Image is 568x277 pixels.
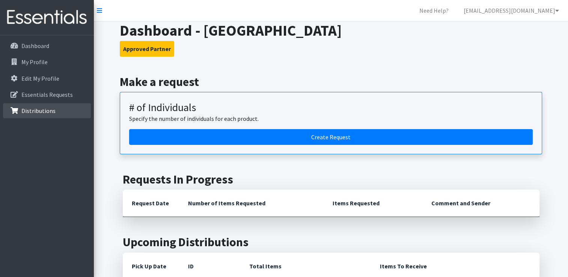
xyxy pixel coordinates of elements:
a: Distributions [3,103,91,118]
th: Items Requested [324,190,422,217]
th: Request Date [123,190,179,217]
th: Comment and Sender [422,190,539,217]
a: Create a request by number of individuals [129,129,533,145]
a: Need Help? [413,3,455,18]
th: Number of Items Requested [179,190,324,217]
p: Specify the number of individuals for each product. [129,114,533,123]
p: Dashboard [21,42,49,50]
a: Essentials Requests [3,87,91,102]
h2: Make a request [120,75,542,89]
a: Edit My Profile [3,71,91,86]
p: My Profile [21,58,48,66]
h1: Dashboard - [GEOGRAPHIC_DATA] [120,21,542,39]
h2: Requests In Progress [123,172,539,187]
a: Dashboard [3,38,91,53]
button: Approved Partner [120,41,174,57]
p: Edit My Profile [21,75,59,82]
p: Distributions [21,107,56,114]
h2: Upcoming Distributions [123,235,539,249]
a: My Profile [3,54,91,69]
a: [EMAIL_ADDRESS][DOMAIN_NAME] [458,3,565,18]
h3: # of Individuals [129,101,533,114]
img: HumanEssentials [3,5,91,30]
p: Essentials Requests [21,91,73,98]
